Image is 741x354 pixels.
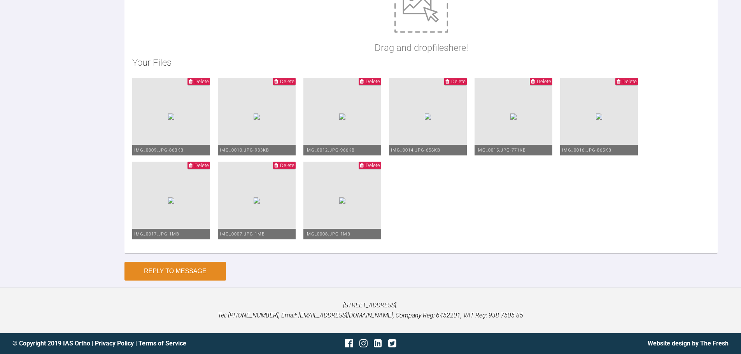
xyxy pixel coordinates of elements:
[305,148,355,153] span: IMG_0012.JPG - 966KB
[425,113,431,120] img: 07e549c8-e007-401b-91b5-67e046b1525e
[220,148,269,153] span: IMG_0010.JPG - 933KB
[134,148,184,153] span: IMG_0009.JPG - 863KB
[124,262,226,281] button: Reply to Message
[12,300,729,320] p: [STREET_ADDRESS]. Tel: [PHONE_NUMBER], Email: [EMAIL_ADDRESS][DOMAIN_NAME], Company Reg: 6452201,...
[375,40,468,55] p: Drag and drop files here!
[562,148,611,153] span: IMG_0016.JPG - 865KB
[194,78,209,84] span: Delete
[339,113,345,120] img: 64efcb52-d5cb-41d1-a5c1-92f73818e7da
[648,340,729,347] a: Website design by The Fresh
[138,340,186,347] a: Terms of Service
[280,162,294,168] span: Delete
[95,340,134,347] a: Privacy Policy
[366,78,380,84] span: Delete
[476,148,526,153] span: IMG_0015.JPG - 771KB
[220,232,265,237] span: IMG_0007.JPG - 1MB
[134,232,179,237] span: IMG_0017.JPG - 1MB
[366,162,380,168] span: Delete
[254,197,260,204] img: ed348488-e936-41b4-bc1f-c6ed14782a04
[596,113,602,120] img: f5e39177-0c32-4509-b495-dde6f83195d3
[305,232,350,237] span: IMG_0008.JPG - 1MB
[510,113,517,120] img: 2a48b963-d09c-4b71-b71f-7218d8759964
[194,162,209,168] span: Delete
[254,113,260,120] img: 7c41f6af-31d0-4017-89dd-54765bb4705c
[391,148,440,153] span: IMG_0014.JPG - 656KB
[339,197,345,204] img: bc9fb0d0-6bba-4d86-aa96-14b4fc6c5901
[280,78,294,84] span: Delete
[537,78,551,84] span: Delete
[12,338,251,349] div: © Copyright 2019 IAS Ortho | |
[622,78,637,84] span: Delete
[451,78,466,84] span: Delete
[168,197,174,204] img: 00c43377-1d2d-4c65-b483-8b841d52fab6
[168,113,174,120] img: 8429d3d6-5f25-4cee-a6fd-79b77bfe02e0
[132,55,710,70] h2: Your Files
